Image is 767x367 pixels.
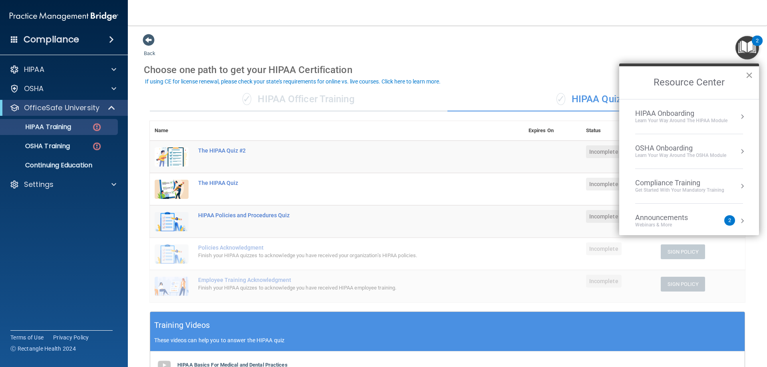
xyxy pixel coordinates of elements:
[10,84,116,93] a: OSHA
[24,65,44,74] p: HIPAA
[556,93,565,105] span: ✓
[198,277,484,283] div: Employee Training Acknowledgment
[10,333,44,341] a: Terms of Use
[10,180,116,189] a: Settings
[144,41,155,56] a: Back
[198,251,484,260] div: Finish your HIPAA quizzes to acknowledge you have received your organization’s HIPAA policies.
[581,121,656,141] th: Status
[635,144,726,153] div: OSHA Onboarding
[10,103,116,113] a: OfficeSafe University
[198,147,484,154] div: The HIPAA Quiz #2
[144,58,751,81] div: Choose one path to get your HIPAA Certification
[92,141,102,151] img: danger-circle.6113f641.png
[10,345,76,353] span: Ⓒ Rectangle Health 2024
[154,337,741,343] p: These videos can help you to answer the HIPAA quiz
[635,213,704,222] div: Announcements
[635,222,704,228] div: Webinars & More
[92,122,102,132] img: danger-circle.6113f641.png
[586,210,622,223] span: Incomplete
[144,77,442,85] button: If using CE for license renewal, please check your state's requirements for online vs. live cours...
[198,212,484,218] div: HIPAA Policies and Procedures Quiz
[150,121,193,141] th: Name
[198,244,484,251] div: Policies Acknowledgment
[586,145,622,158] span: Incomplete
[619,63,759,235] div: Resource Center
[24,34,79,45] h4: Compliance
[24,84,44,93] p: OSHA
[619,66,759,99] h2: Resource Center
[661,277,705,292] button: Sign Policy
[586,275,622,288] span: Incomplete
[586,242,622,255] span: Incomplete
[154,318,210,332] h5: Training Videos
[635,152,726,159] div: Learn your way around the OSHA module
[242,93,251,105] span: ✓
[10,8,118,24] img: PMB logo
[745,69,753,81] button: Close
[10,65,116,74] a: HIPAA
[635,117,727,124] div: Learn Your Way around the HIPAA module
[198,180,484,186] div: The HIPAA Quiz
[629,310,757,342] iframe: Drift Widget Chat Controller
[198,283,484,293] div: Finish your HIPAA quizzes to acknowledge you have received HIPAA employee training.
[150,87,447,111] div: HIPAA Officer Training
[145,79,441,84] div: If using CE for license renewal, please check your state's requirements for online vs. live cours...
[586,178,622,190] span: Incomplete
[447,87,745,111] div: HIPAA Quizzes
[635,187,724,194] div: Get Started with your mandatory training
[524,121,581,141] th: Expires On
[5,123,71,131] p: HIPAA Training
[53,333,89,341] a: Privacy Policy
[5,142,70,150] p: OSHA Training
[635,179,724,187] div: Compliance Training
[635,109,727,118] div: HIPAA Onboarding
[735,36,759,60] button: Open Resource Center, 2 new notifications
[756,41,759,51] div: 2
[24,180,54,189] p: Settings
[24,103,99,113] p: OfficeSafe University
[5,161,114,169] p: Continuing Education
[661,244,705,259] button: Sign Policy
